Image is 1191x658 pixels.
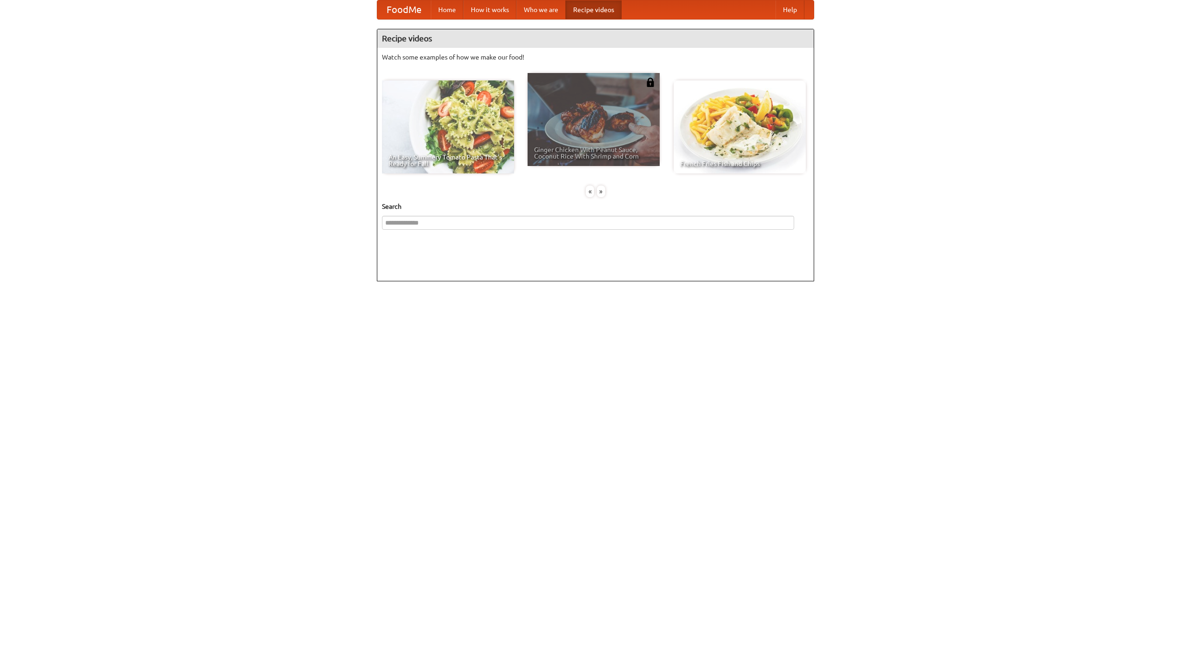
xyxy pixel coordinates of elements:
[431,0,463,19] a: Home
[382,202,809,211] h5: Search
[674,80,806,173] a: French Fries Fish and Chips
[377,0,431,19] a: FoodMe
[646,78,655,87] img: 483408.png
[776,0,804,19] a: Help
[463,0,516,19] a: How it works
[597,186,605,197] div: »
[377,29,814,48] h4: Recipe videos
[382,53,809,62] p: Watch some examples of how we make our food!
[566,0,622,19] a: Recipe videos
[388,154,508,167] span: An Easy, Summery Tomato Pasta That's Ready for Fall
[516,0,566,19] a: Who we are
[586,186,594,197] div: «
[680,160,799,167] span: French Fries Fish and Chips
[382,80,514,173] a: An Easy, Summery Tomato Pasta That's Ready for Fall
